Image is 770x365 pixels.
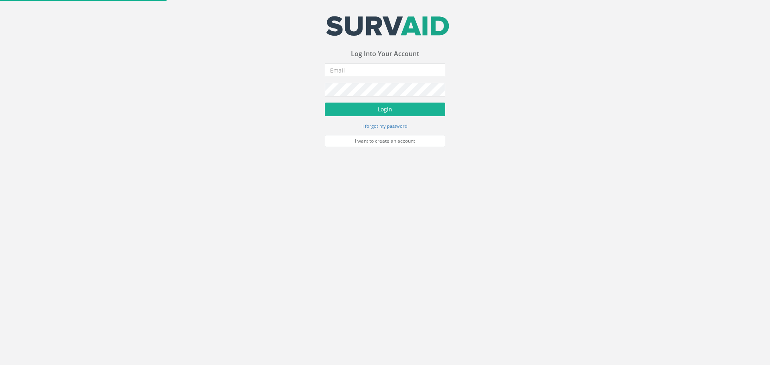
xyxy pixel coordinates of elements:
[363,123,407,129] small: I forgot my password
[325,63,445,77] input: Email
[363,122,407,129] a: I forgot my password
[325,103,445,116] button: Login
[325,50,445,58] h3: Log Into Your Account
[325,135,445,147] a: I want to create an account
